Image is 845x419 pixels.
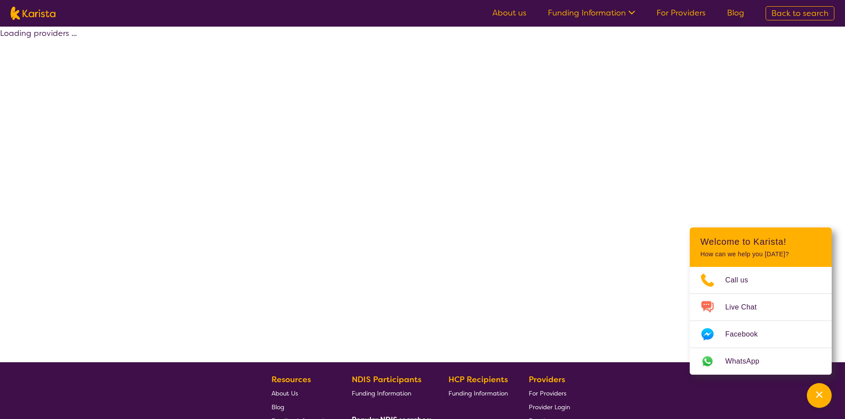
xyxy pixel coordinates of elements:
span: Call us [725,274,759,287]
a: Blog [727,8,744,18]
span: Provider Login [529,403,570,411]
a: Web link opens in a new tab. [690,348,832,375]
b: Providers [529,374,565,385]
a: Funding Information [448,386,508,400]
a: For Providers [529,386,570,400]
b: Resources [271,374,311,385]
span: About Us [271,389,298,397]
a: About us [492,8,527,18]
a: For Providers [656,8,706,18]
a: Back to search [766,6,834,20]
span: Facebook [725,328,768,341]
div: Channel Menu [690,227,832,375]
span: Funding Information [448,389,508,397]
a: Funding Information [548,8,635,18]
span: Live Chat [725,301,767,314]
button: Channel Menu [807,383,832,408]
ul: Choose channel [690,267,832,375]
span: Back to search [771,8,829,19]
h2: Welcome to Karista! [700,236,821,247]
b: NDIS Participants [352,374,421,385]
span: Blog [271,403,284,411]
a: About Us [271,386,331,400]
b: HCP Recipients [448,374,508,385]
span: For Providers [529,389,566,397]
p: How can we help you [DATE]? [700,251,821,258]
a: Blog [271,400,331,414]
a: Provider Login [529,400,570,414]
span: Funding Information [352,389,411,397]
img: Karista logo [11,7,55,20]
a: Funding Information [352,386,428,400]
span: WhatsApp [725,355,770,368]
